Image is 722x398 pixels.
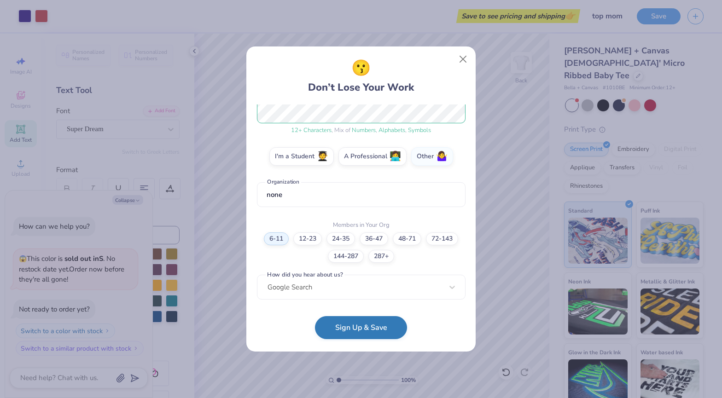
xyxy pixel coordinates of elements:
[454,51,472,68] button: Close
[257,126,466,135] div: , Mix of , ,
[360,232,388,245] label: 36-47
[293,232,322,245] label: 12-23
[326,232,355,245] label: 24-35
[264,232,289,245] label: 6-11
[411,147,453,166] label: Other
[393,232,421,245] label: 48-71
[426,232,458,245] label: 72-143
[368,250,394,263] label: 287+
[291,126,332,134] span: 12 + Characters
[408,126,431,134] span: Symbols
[317,151,328,162] span: 🧑‍🎓
[378,126,405,134] span: Alphabets
[351,57,371,80] span: 😗
[436,151,448,162] span: 🤷‍♀️
[308,57,414,95] div: Don’t Lose Your Work
[269,147,334,166] label: I'm a Student
[266,270,344,279] label: How did you hear about us?
[352,126,376,134] span: Numbers
[333,221,390,230] label: Members in Your Org
[338,147,407,166] label: A Professional
[390,151,401,162] span: 👩‍💻
[315,316,407,339] button: Sign Up & Save
[328,250,364,263] label: 144-287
